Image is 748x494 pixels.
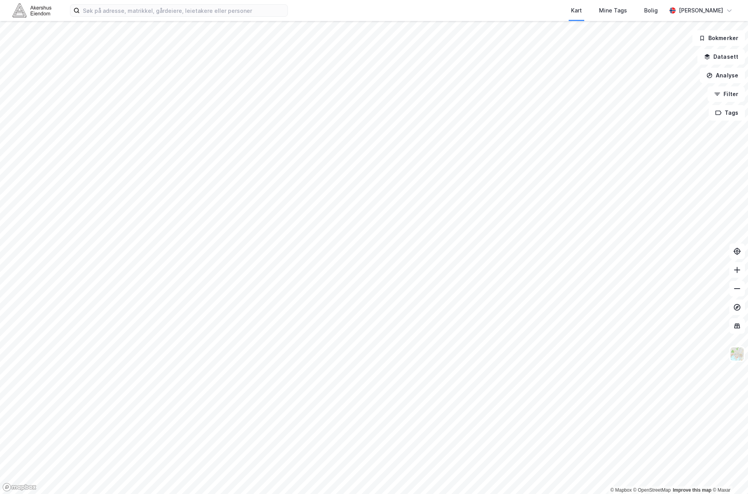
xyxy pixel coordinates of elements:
[709,457,748,494] div: Kontrollprogram for chat
[730,347,744,361] img: Z
[2,483,37,492] a: Mapbox homepage
[599,6,627,15] div: Mine Tags
[610,487,632,493] a: Mapbox
[709,457,748,494] iframe: Chat Widget
[673,487,711,493] a: Improve this map
[692,30,745,46] button: Bokmerker
[633,487,671,493] a: OpenStreetMap
[679,6,723,15] div: [PERSON_NAME]
[697,49,745,65] button: Datasett
[644,6,658,15] div: Bolig
[12,4,51,17] img: akershus-eiendom-logo.9091f326c980b4bce74ccdd9f866810c.svg
[571,6,582,15] div: Kart
[80,5,287,16] input: Søk på adresse, matrikkel, gårdeiere, leietakere eller personer
[700,68,745,83] button: Analyse
[708,86,745,102] button: Filter
[709,105,745,121] button: Tags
